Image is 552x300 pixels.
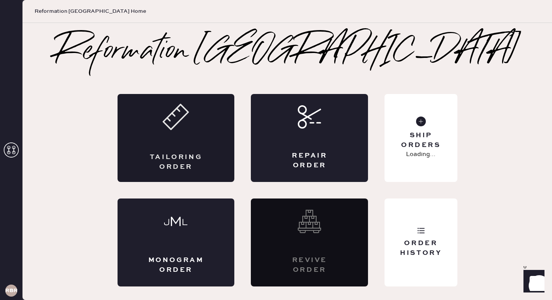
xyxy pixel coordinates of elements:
[35,8,146,15] span: Reformation [GEOGRAPHIC_DATA] Home
[391,239,451,258] div: Order History
[148,153,205,171] div: Tailoring Order
[55,37,520,67] h2: Reformation [GEOGRAPHIC_DATA]
[406,150,436,159] p: Loading...
[251,198,368,286] div: Interested? Contact us at care@hemster.co
[281,256,338,274] div: Revive order
[148,256,205,274] div: Monogram Order
[391,131,451,150] div: Ship Orders
[5,288,17,293] h3: RBRA
[516,266,549,298] iframe: Front Chat
[281,151,338,170] div: Repair Order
